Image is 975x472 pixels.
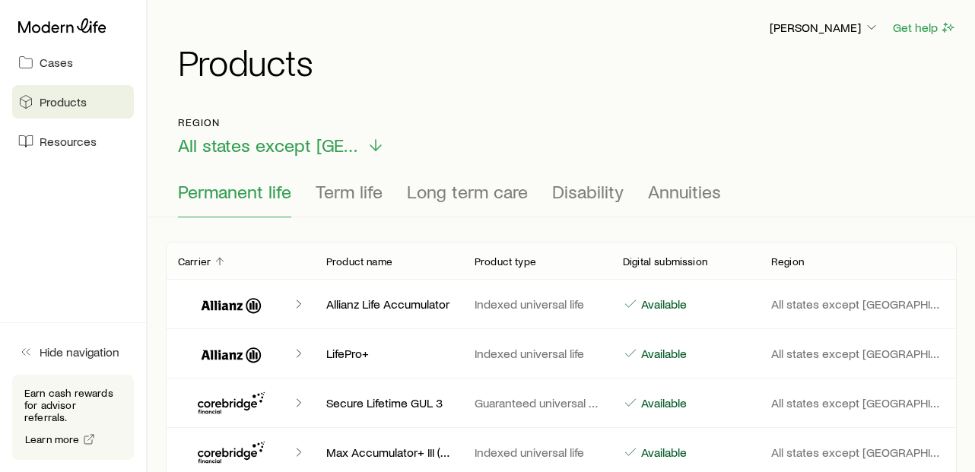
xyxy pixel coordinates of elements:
p: Region [178,116,385,128]
p: [PERSON_NAME] [770,20,879,35]
a: Cases [12,46,134,79]
p: Region [771,255,804,268]
p: All states except [GEOGRAPHIC_DATA] [771,296,945,312]
div: Earn cash rewards for advisor referrals.Learn more [12,375,134,460]
p: Digital submission [623,255,707,268]
p: Available [638,296,687,312]
p: Indexed universal life [475,296,599,312]
p: Product name [326,255,392,268]
p: LifePro+ [326,346,450,361]
p: Carrier [178,255,211,268]
span: Resources [40,134,97,149]
p: Guaranteed universal life [475,395,599,410]
span: Disability [552,181,624,202]
p: All states except [GEOGRAPHIC_DATA] [771,395,945,410]
a: Products [12,85,134,119]
span: Cases [40,55,73,70]
span: Term life [316,181,383,202]
p: Indexed universal life [475,346,599,361]
p: Product type [475,255,536,268]
p: Max Accumulator+ III ([DATE]) [326,445,450,460]
div: Product types [178,181,945,217]
p: Earn cash rewards for advisor referrals. [24,387,122,423]
a: Resources [12,125,134,158]
p: Allianz Life Accumulator [326,296,450,312]
span: Annuities [648,181,721,202]
button: [PERSON_NAME] [769,19,880,37]
span: All states except [GEOGRAPHIC_DATA] [178,135,360,156]
p: Available [638,445,687,460]
p: Available [638,395,687,410]
p: Available [638,346,687,361]
p: All states except [GEOGRAPHIC_DATA] [771,445,945,460]
button: Get help [892,19,957,36]
p: Indexed universal life [475,445,599,460]
p: All states except [GEOGRAPHIC_DATA] [771,346,945,361]
button: Hide navigation [12,335,134,369]
span: Products [40,94,87,109]
h1: Products [178,43,957,80]
button: RegionAll states except [GEOGRAPHIC_DATA] [178,116,385,157]
p: Secure Lifetime GUL 3 [326,395,450,410]
span: Learn more [25,434,80,445]
span: Permanent life [178,181,291,202]
span: Hide navigation [40,344,119,360]
span: Long term care [407,181,528,202]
